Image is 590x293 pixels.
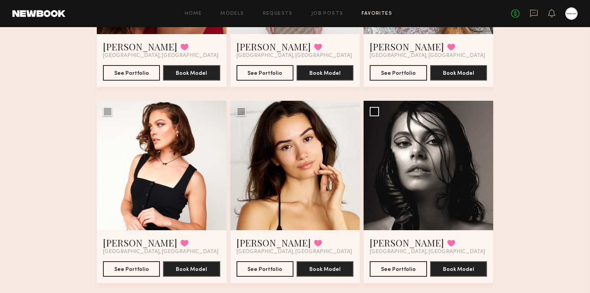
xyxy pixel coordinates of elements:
[103,53,218,59] span: [GEOGRAPHIC_DATA], [GEOGRAPHIC_DATA]
[237,40,311,53] a: [PERSON_NAME]
[163,65,220,81] button: Book Model
[103,261,160,277] button: See Portfolio
[185,11,202,16] a: Home
[297,65,353,81] button: Book Model
[297,265,353,272] a: Book Model
[430,261,487,277] button: Book Model
[220,11,244,16] a: Models
[370,65,427,81] button: See Portfolio
[430,69,487,76] a: Book Model
[163,69,220,76] a: Book Model
[370,53,485,59] span: [GEOGRAPHIC_DATA], [GEOGRAPHIC_DATA]
[103,249,218,255] span: [GEOGRAPHIC_DATA], [GEOGRAPHIC_DATA]
[237,65,293,81] button: See Portfolio
[430,265,487,272] a: Book Model
[103,236,177,249] a: [PERSON_NAME]
[163,265,220,272] a: Book Model
[370,261,427,277] button: See Portfolio
[297,261,353,277] button: Book Model
[311,11,343,16] a: Job Posts
[297,69,353,76] a: Book Model
[237,261,293,277] button: See Portfolio
[163,261,220,277] button: Book Model
[237,53,352,59] span: [GEOGRAPHIC_DATA], [GEOGRAPHIC_DATA]
[103,40,177,53] a: [PERSON_NAME]
[370,249,485,255] span: [GEOGRAPHIC_DATA], [GEOGRAPHIC_DATA]
[103,65,160,81] button: See Portfolio
[237,249,352,255] span: [GEOGRAPHIC_DATA], [GEOGRAPHIC_DATA]
[370,40,444,53] a: [PERSON_NAME]
[430,65,487,81] button: Book Model
[370,236,444,249] a: [PERSON_NAME]
[263,11,293,16] a: Requests
[362,11,392,16] a: Favorites
[237,236,311,249] a: [PERSON_NAME]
